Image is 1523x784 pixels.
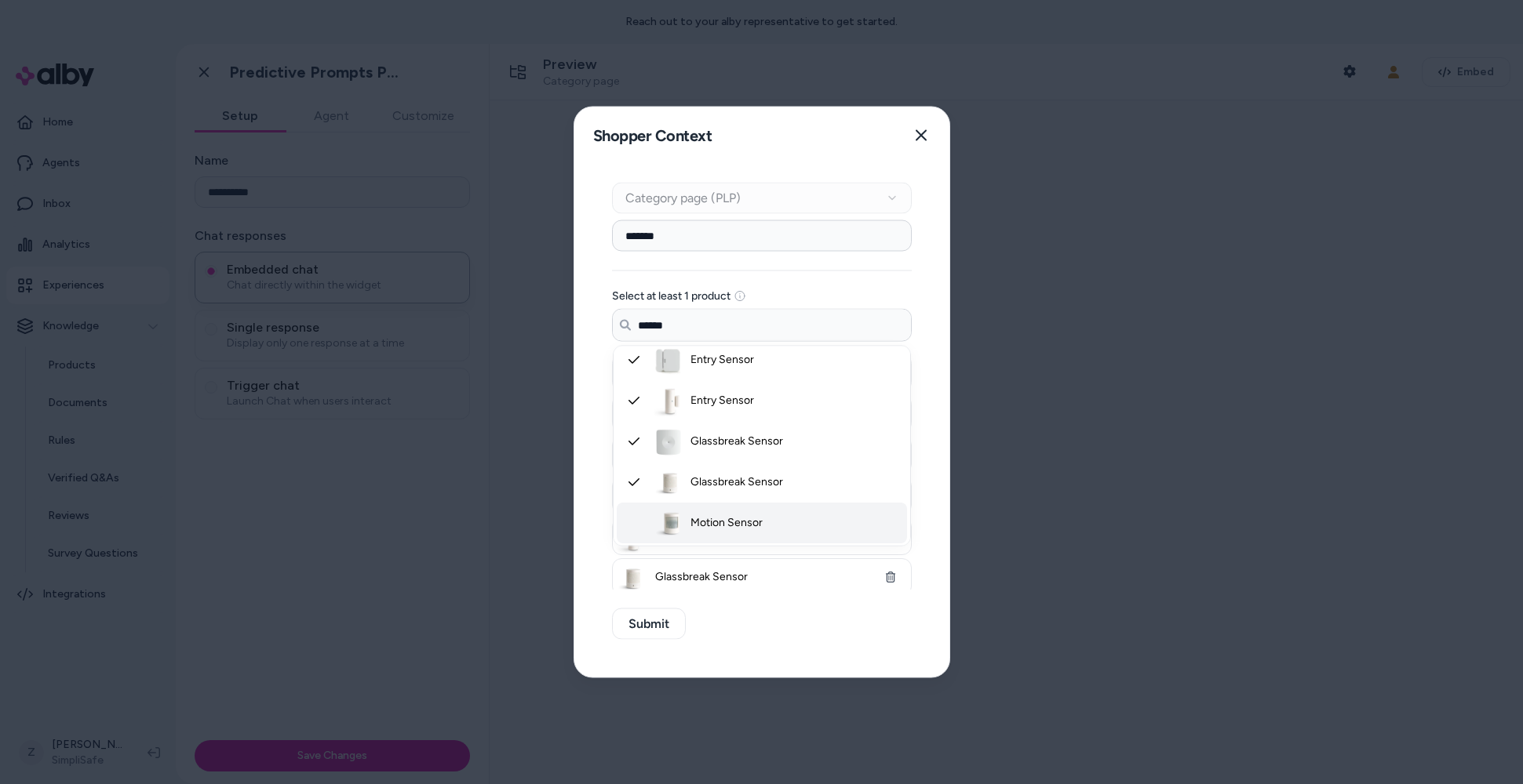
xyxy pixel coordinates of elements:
[653,426,684,457] img: Glassbreak Sensor
[653,507,684,539] img: Motion Sensor
[690,474,783,490] span: Glassbreak Sensor
[653,344,684,376] img: Entry Sensor
[616,562,647,593] img: Glassbreak Sensor
[655,569,869,585] span: Glassbreak Sensor
[690,434,783,449] span: Glassbreak Sensor
[653,466,684,498] img: Glassbreak Sensor
[690,393,754,408] span: Entry Sensor
[653,385,684,416] img: Entry Sensor
[690,515,763,531] span: Motion Sensor
[690,352,754,368] span: Entry Sensor
[612,608,686,640] button: Submit
[587,119,712,151] h2: Shopper Context
[612,291,731,302] label: Select at least 1 product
